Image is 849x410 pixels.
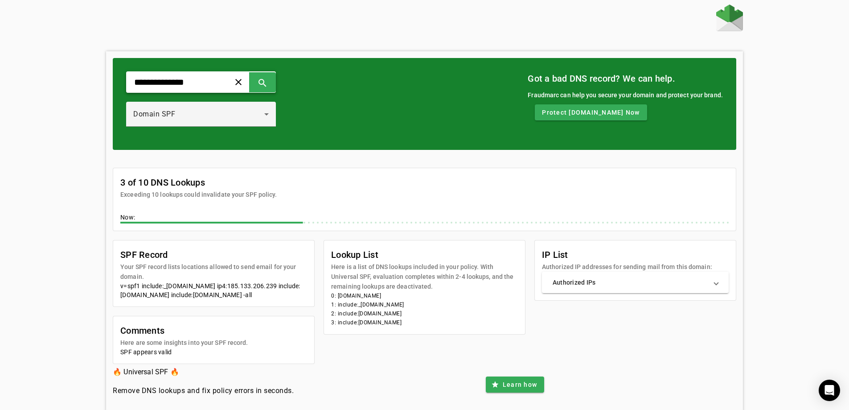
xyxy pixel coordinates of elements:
[113,385,294,396] h4: Remove DNS lookups and fix policy errors in seconds.
[542,272,729,293] mat-expansion-panel-header: Authorized IPs
[535,104,647,120] button: Protect [DOMAIN_NAME] Now
[331,248,518,262] mat-card-title: Lookup List
[120,338,248,348] mat-card-subtitle: Here are some insights into your SPF record.
[120,348,307,356] div: SPF appears valid
[553,278,707,287] mat-panel-title: Authorized IPs
[528,71,723,86] mat-card-title: Got a bad DNS record? We can help.
[120,213,729,224] div: Now:
[528,90,723,100] div: Fraudmarc can help you secure your domain and protect your brand.
[120,323,248,338] mat-card-title: Comments
[542,248,712,262] mat-card-title: IP List
[486,377,544,393] button: Learn how
[542,108,640,117] span: Protect [DOMAIN_NAME] Now
[113,366,294,378] h3: 🔥 Universal SPF 🔥
[331,262,518,291] mat-card-subtitle: Here is a list of DNS lookups included in your policy. With Universal SPF, evaluation completes w...
[331,318,518,327] li: 3: include:[DOMAIN_NAME]
[133,110,175,118] span: Domain SPF
[331,291,518,300] li: 0: [DOMAIN_NAME]
[331,309,518,318] li: 2: include:[DOMAIN_NAME]
[819,380,840,401] div: Open Intercom Messenger
[120,262,307,282] mat-card-subtitle: Your SPF record lists locations allowed to send email for your domain.
[542,262,712,272] mat-card-subtitle: Authorized IP addresses for sending mail from this domain:
[331,300,518,309] li: 1: include:_[DOMAIN_NAME]
[120,282,307,299] div: v=spf1 include:_[DOMAIN_NAME] ip4:185.133.206.239 include:[DOMAIN_NAME] include:[DOMAIN_NAME] -all
[716,4,743,31] img: Fraudmarc Logo
[503,380,537,389] span: Learn how
[716,4,743,33] a: Home
[120,248,307,262] mat-card-title: SPF Record
[120,190,277,199] mat-card-subtitle: Exceeding 10 lookups could invalidate your SPF policy.
[120,175,277,190] mat-card-title: 3 of 10 DNS Lookups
